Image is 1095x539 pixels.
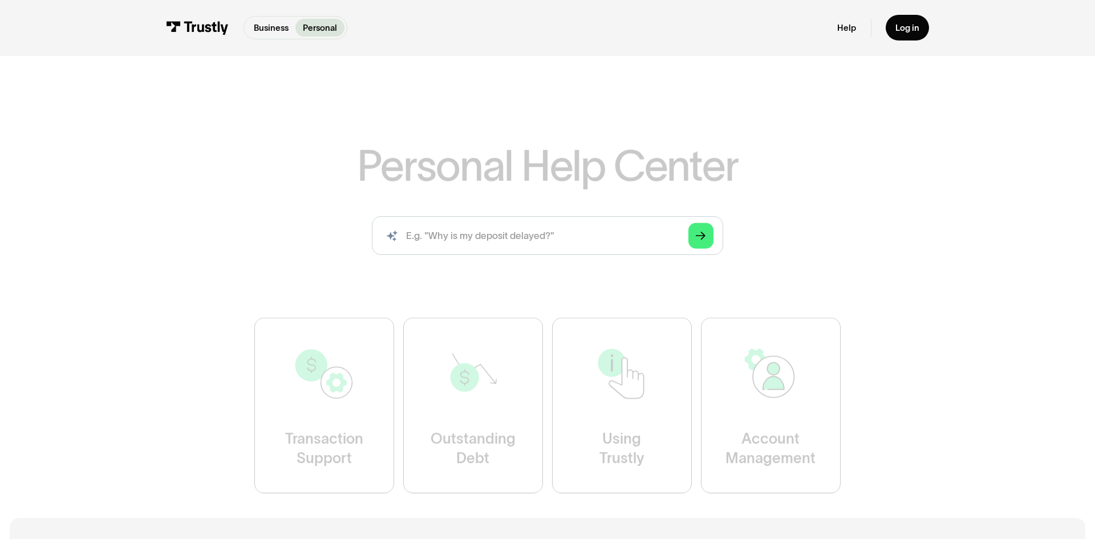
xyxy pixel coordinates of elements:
a: Log in [886,15,929,40]
div: Transaction Support [285,430,363,469]
div: Log in [895,22,919,33]
h1: Personal Help Center [357,144,738,187]
a: Personal [295,19,344,37]
input: search [372,216,723,255]
p: Personal [303,22,337,34]
div: Using Trustly [599,430,644,469]
a: Business [246,19,295,37]
a: Help [837,22,856,33]
img: Trustly Logo [166,21,229,34]
a: UsingTrustly [552,318,692,493]
div: Account Management [725,430,816,469]
div: Outstanding Debt [431,430,516,469]
a: AccountManagement [701,318,841,493]
a: TransactionSupport [254,318,394,493]
a: OutstandingDebt [403,318,543,493]
p: Business [254,22,289,34]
